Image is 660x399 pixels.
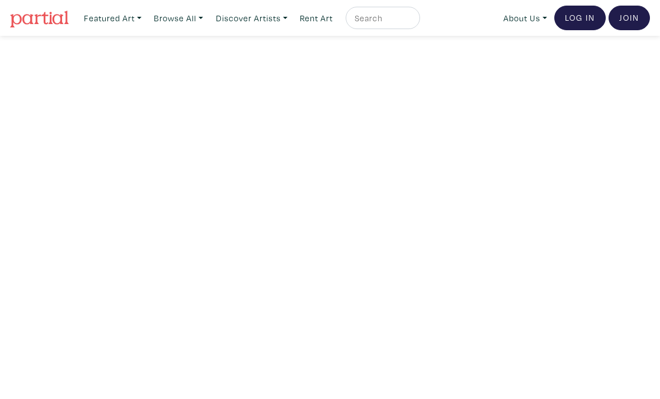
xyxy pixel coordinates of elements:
a: Log In [554,6,606,30]
a: Featured Art [79,7,147,30]
input: Search [353,11,409,25]
a: Rent Art [295,7,338,30]
a: Browse All [149,7,208,30]
a: About Us [498,7,552,30]
a: Discover Artists [211,7,293,30]
a: Join [609,6,650,30]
